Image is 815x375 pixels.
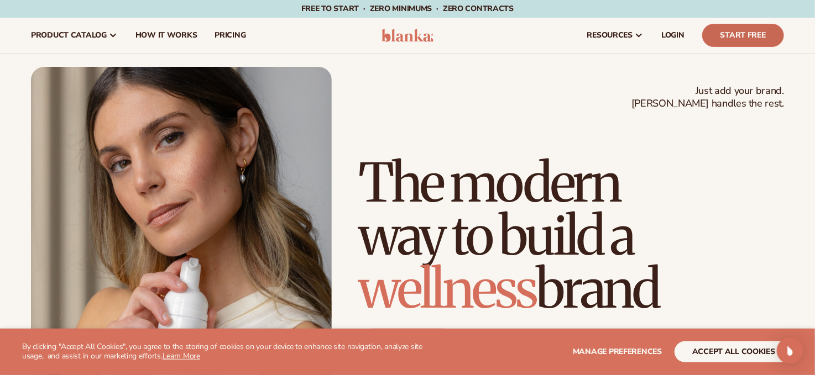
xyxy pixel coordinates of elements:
span: pricing [215,31,245,40]
button: accept all cookies [675,341,793,362]
button: Manage preferences [573,341,662,362]
a: How It Works [127,18,206,53]
span: LOGIN [661,31,685,40]
a: resources [578,18,652,53]
a: product catalog [22,18,127,53]
a: pricing [206,18,254,53]
a: Learn More [163,351,200,361]
div: Open Intercom Messenger [777,337,803,364]
h1: The modern way to build a brand [358,156,784,315]
span: resources [587,31,633,40]
img: logo [382,29,434,42]
a: Start Free [702,24,784,47]
a: LOGIN [652,18,693,53]
span: wellness [358,256,536,322]
p: By clicking "Accept All Cookies", you agree to the storing of cookies on your device to enhance s... [22,342,433,361]
span: product catalog [31,31,107,40]
span: Free to start · ZERO minimums · ZERO contracts [301,3,514,14]
span: Manage preferences [573,346,662,357]
span: Just add your brand. [PERSON_NAME] handles the rest. [631,84,784,110]
span: How It Works [135,31,197,40]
